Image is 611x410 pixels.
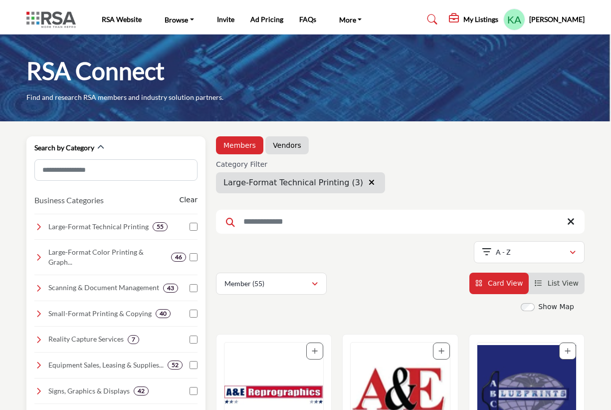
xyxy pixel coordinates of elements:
[474,241,585,263] button: A - Z
[216,210,585,234] input: Search Keyword
[190,361,198,369] input: Select Equipment Sales, Leasing & Supplies checkbox
[224,279,264,289] p: Member (55)
[163,284,178,293] div: 43 Results For Scanning & Document Management
[250,15,283,23] a: Ad Pricing
[48,247,168,267] h4: Large-Format Color Printing & Graphics: Banners, posters, vehicle wraps, and presentation graphics.
[168,361,183,370] div: 52 Results For Equipment Sales, Leasing & Supplies
[463,15,498,24] h5: My Listings
[160,310,167,317] b: 40
[312,347,318,355] a: Add To List
[469,273,529,294] li: Card View
[496,247,511,257] p: A - Z
[190,284,198,292] input: Select Scanning & Document Management checkbox
[417,11,444,27] a: Search
[48,222,149,232] h4: Large-Format Technical Printing: High-quality printing for blueprints, construction and architect...
[475,279,523,287] a: View Card
[190,253,198,261] input: Select Large-Format Color Printing & Graphics checkbox
[48,334,124,344] h4: Reality Capture Services: Laser scanning, BIM modeling, photogrammetry, 3D scanning, and other ad...
[158,12,201,26] a: Browse
[153,222,168,231] div: 55 Results For Large-Format Technical Printing
[48,283,159,293] h4: Scanning & Document Management: Digital conversion, archiving, indexing, secure storage, and stre...
[503,8,525,30] button: Show hide supplier dropdown
[548,279,579,287] span: List View
[34,159,198,181] input: Search Category
[217,15,234,23] a: Invite
[223,140,256,150] a: Members
[48,360,164,370] h4: Equipment Sales, Leasing & Supplies: Equipment sales, leasing, service, and resale of plotters, s...
[179,195,198,205] buton: Clear
[529,14,585,24] h5: [PERSON_NAME]
[48,309,152,319] h4: Small-Format Printing & Copying: Professional printing for black and white and color document pri...
[128,335,139,344] div: 7 Results For Reality Capture Services
[167,285,174,292] b: 43
[48,386,130,396] h4: Signs, Graphics & Displays: Exterior/interior building signs, trade show booths, event displays, ...
[332,12,369,26] a: More
[190,223,198,231] input: Select Large-Format Technical Printing checkbox
[216,160,385,169] h6: Category Filter
[102,15,142,23] a: RSA Website
[223,178,363,187] span: Large-Format Technical Printing (3)
[535,279,579,287] a: View List
[26,92,223,102] p: Find and research RSA members and industry solution partners.
[171,253,186,262] div: 46 Results For Large-Format Color Printing & Graphics
[449,13,498,25] div: My Listings
[488,279,523,287] span: Card View
[156,309,171,318] div: 40 Results For Small-Format Printing & Copying
[34,143,94,153] h2: Search by Category
[299,15,316,23] a: FAQs
[529,273,585,294] li: List View
[190,310,198,318] input: Select Small-Format Printing & Copying checkbox
[216,273,327,295] button: Member (55)
[190,387,198,395] input: Select Signs, Graphics & Displays checkbox
[34,194,104,206] button: Business Categories
[26,11,81,28] img: Site Logo
[132,336,135,343] b: 7
[438,347,444,355] a: Add To List
[134,387,149,396] div: 42 Results For Signs, Graphics & Displays
[26,55,165,86] h1: RSA Connect
[190,336,198,344] input: Select Reality Capture Services checkbox
[138,388,145,395] b: 42
[157,223,164,230] b: 55
[172,362,179,369] b: 52
[175,254,182,261] b: 46
[538,302,574,312] label: Show Map
[565,347,571,355] a: Add To List
[273,140,301,150] a: Vendors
